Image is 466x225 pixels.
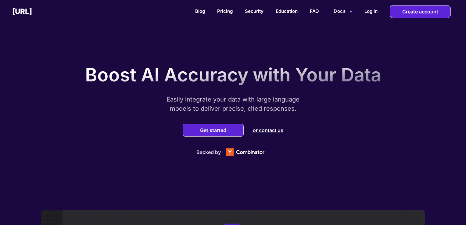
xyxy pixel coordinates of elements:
p: Create account [402,5,438,18]
a: Blog [195,8,205,14]
h2: [URL] [12,7,32,16]
a: Pricing [217,8,233,14]
a: Security [245,8,263,14]
p: Boost AI Accuracy with Your Data [85,64,381,86]
button: Get started [198,127,228,133]
p: Backed by [196,149,221,155]
p: or contact us [253,127,283,133]
button: more [331,5,355,17]
img: Y Combinator logo [221,145,270,159]
h2: Log in [364,8,378,14]
a: FAQ [310,8,319,14]
p: Easily integrate your data with large language models to deliver precise, cited responses. [157,95,309,113]
a: Education [276,8,298,14]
